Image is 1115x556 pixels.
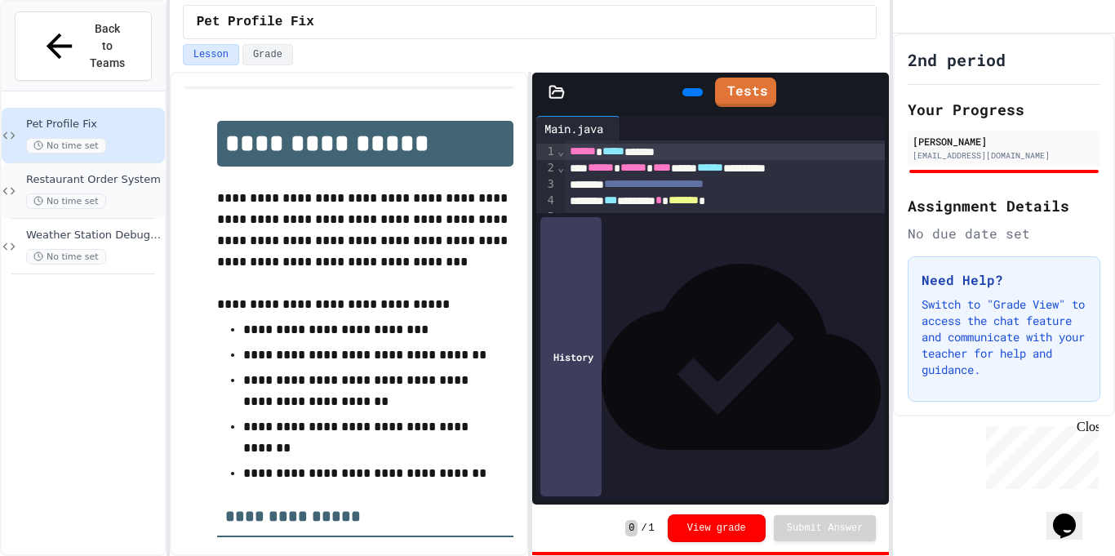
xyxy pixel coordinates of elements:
[908,224,1100,243] div: No due date set
[913,134,1095,149] div: [PERSON_NAME]
[557,161,565,174] span: Fold line
[908,48,1006,71] h1: 2nd period
[787,522,864,535] span: Submit Answer
[641,522,646,535] span: /
[26,193,106,209] span: No time set
[557,145,565,158] span: Fold line
[668,514,766,542] button: View grade
[625,520,637,536] span: 0
[908,194,1100,217] h2: Assignment Details
[26,118,162,131] span: Pet Profile Fix
[536,144,557,160] div: 1
[15,11,152,81] button: Back to Teams
[540,217,602,496] div: History
[980,420,1099,489] iframe: chat widget
[26,229,162,242] span: Weather Station Debugger
[88,20,127,72] span: Back to Teams
[774,515,877,541] button: Submit Answer
[7,7,113,104] div: Chat with us now!Close
[26,138,106,153] span: No time set
[536,160,557,176] div: 2
[922,296,1086,378] p: Switch to "Grade View" to access the chat feature and communicate with your teacher for help and ...
[536,209,557,225] div: 5
[922,270,1086,290] h3: Need Help?
[242,44,293,65] button: Grade
[536,193,557,209] div: 4
[908,98,1100,121] h2: Your Progress
[1046,491,1099,540] iframe: chat widget
[536,176,557,193] div: 3
[715,78,776,107] a: Tests
[26,173,162,187] span: Restaurant Order System
[536,116,620,140] div: Main.java
[649,522,655,535] span: 1
[197,12,314,32] span: Pet Profile Fix
[536,120,611,137] div: Main.java
[183,44,239,65] button: Lesson
[913,149,1095,162] div: [EMAIL_ADDRESS][DOMAIN_NAME]
[26,249,106,265] span: No time set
